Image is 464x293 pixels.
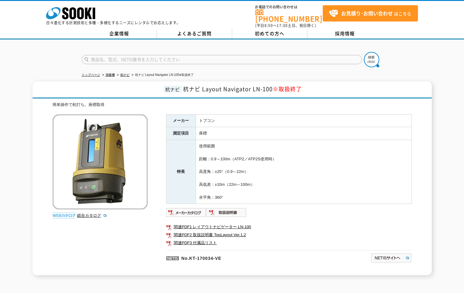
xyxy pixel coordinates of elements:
span: ※取扱終了 [273,85,302,93]
a: メーカーカタログ [166,212,206,217]
a: 取扱説明書 [206,212,247,217]
a: お見積り･お問い合わせはこちら [323,5,418,21]
a: 関連PDF2 取扱説明書 TopLayout Ver.1.2 [166,231,412,239]
input: 商品名、型式、NETIS番号を入力してください [82,55,362,64]
span: お電話でのお問い合わせは [255,5,323,9]
li: 杭ナビ Layout Navigator LN-100※取扱終了 [131,72,194,78]
img: 杭ナビ Layout Navigator LN-100※取扱終了 [53,114,148,209]
a: 測量機 [106,73,115,76]
a: 企業情報 [82,29,157,38]
span: 8:50 [264,23,273,28]
a: 総合カタログ [77,213,107,218]
a: 関連PDF1 レイアウトナビゲーター LN-100 [166,223,412,231]
img: 取扱説明書 [206,208,247,217]
a: 採用情報 [307,29,383,38]
span: 杭ナビ Layout Navigator LN-100 [183,85,302,93]
p: 日々進化する計測技術と多種・多様化するニーズにレンタルでお応えします。 [46,21,181,25]
a: 初めての方へ [232,29,307,38]
span: はこちら [329,9,411,18]
img: btn_search.png [364,52,379,67]
td: トプコン [196,114,411,127]
div: 簡単操作で杭打ち。座標取得 [53,102,412,108]
a: トップページ [82,73,100,76]
img: NETISサイトへ [371,253,412,263]
img: webカタログ [53,213,76,219]
td: 座標 [196,127,411,140]
td: 使用範囲 距離：0.9～100m（ATP2／ATP2S使用時） 高度角：±25°（0.9～22m） 高低差：±10m（22m～100m） 水平角：360° [196,140,411,204]
span: (平日 ～ 土日、祝日除く) [255,23,316,28]
span: 17:30 [277,23,288,28]
strong: お見積り･お問い合わせ [341,10,393,17]
p: No.KT-170034-VE [166,250,312,265]
th: 特長 [166,140,196,204]
a: 関連PDF3 付属品リスト [166,239,412,247]
a: 杭ナビ [120,73,130,76]
a: [PHONE_NUMBER] [255,10,323,22]
span: 初めての方へ [255,30,284,37]
img: メーカーカタログ [166,208,206,217]
th: メーカー [166,114,196,127]
span: 杭ナビ [164,86,181,93]
th: 測定項目 [166,127,196,140]
a: よくあるご質問 [157,29,232,38]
